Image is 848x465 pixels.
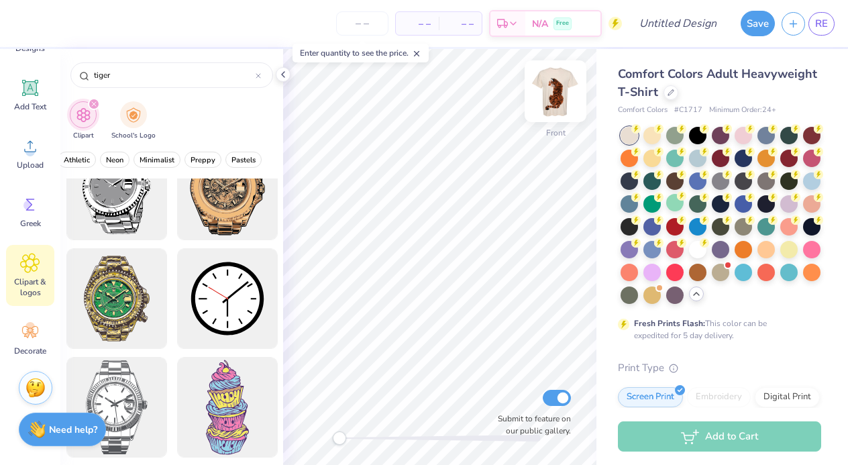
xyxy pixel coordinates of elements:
[111,101,156,141] button: filter button
[447,17,474,31] span: – –
[8,276,52,298] span: Clipart & logos
[629,10,727,37] input: Untitled Design
[815,16,828,32] span: RE
[126,107,141,123] img: School's Logo Image
[111,101,156,141] div: filter for School's Logo
[532,17,548,31] span: N/A
[808,12,835,36] a: RE
[634,317,799,342] div: This color can be expedited for 5 day delivery.
[134,152,180,168] button: filter button
[618,66,817,100] span: Comfort Colors Adult Heavyweight T-Shirt
[556,19,569,28] span: Free
[618,387,683,407] div: Screen Print
[709,105,776,116] span: Minimum Order: 24 +
[14,346,46,356] span: Decorate
[17,160,44,170] span: Upload
[111,131,156,141] span: School's Logo
[70,101,97,141] div: filter for Clipart
[93,68,256,82] input: Try "Stars"
[755,387,820,407] div: Digital Print
[634,318,705,329] strong: Fresh Prints Flash:
[58,152,96,168] button: filter button
[76,107,91,123] img: Clipart Image
[618,360,821,376] div: Print Type
[490,413,571,437] label: Submit to feature on our public gallery.
[687,387,751,407] div: Embroidery
[674,105,702,116] span: # C1717
[404,17,431,31] span: – –
[529,64,582,118] img: Front
[100,152,129,168] button: filter button
[20,218,41,229] span: Greek
[741,11,775,36] button: Save
[70,101,97,141] button: filter button
[546,127,566,139] div: Front
[14,101,46,112] span: Add Text
[184,152,221,168] button: filter button
[64,155,90,165] span: Athletic
[293,44,429,62] div: Enter quantity to see the price.
[191,155,215,165] span: Preppy
[618,105,668,116] span: Comfort Colors
[49,423,97,436] strong: Need help?
[106,155,123,165] span: Neon
[225,152,262,168] button: filter button
[231,155,256,165] span: Pastels
[336,11,388,36] input: – –
[73,131,94,141] span: Clipart
[333,431,346,445] div: Accessibility label
[140,155,174,165] span: Minimalist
